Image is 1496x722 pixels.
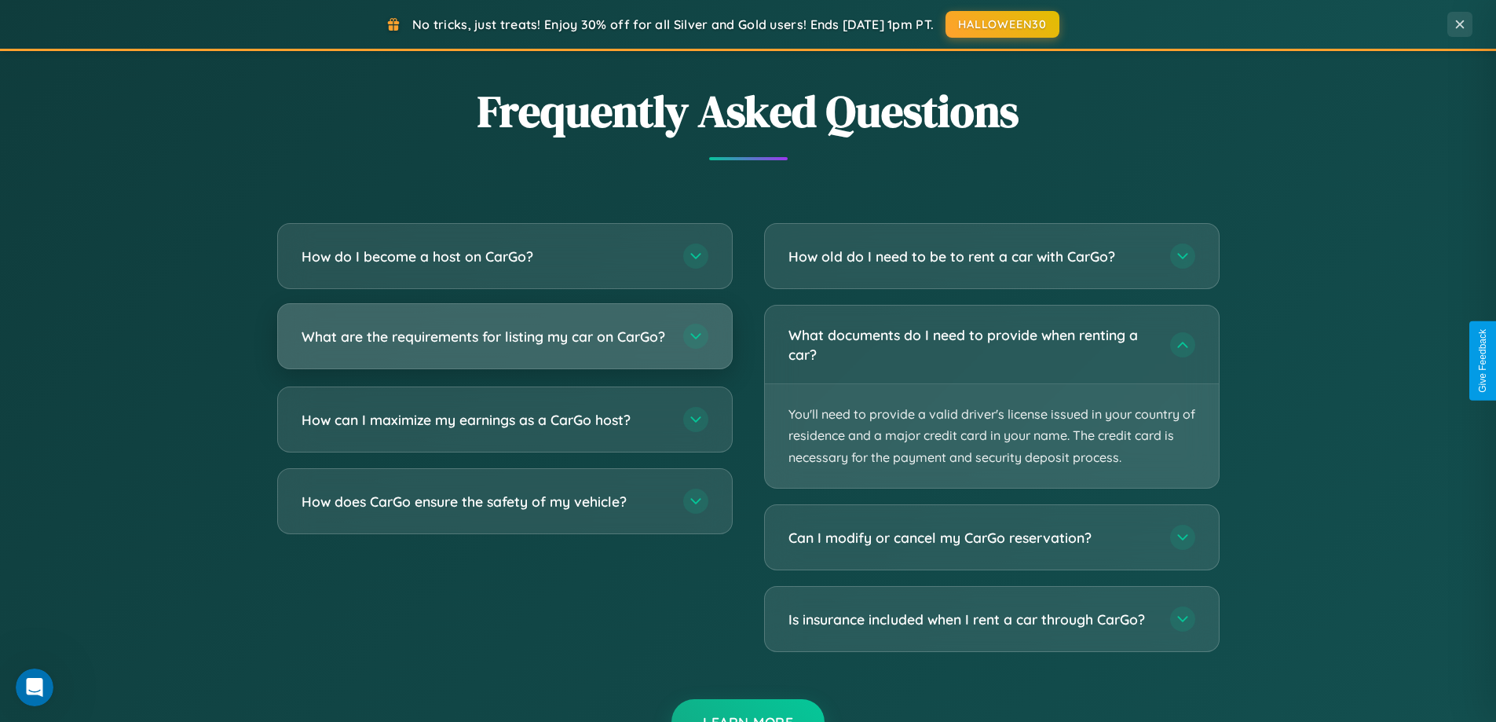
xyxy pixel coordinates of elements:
iframe: Intercom live chat [16,669,53,706]
h3: How does CarGo ensure the safety of my vehicle? [302,492,668,511]
h3: What are the requirements for listing my car on CarGo? [302,327,668,346]
h3: How can I maximize my earnings as a CarGo host? [302,410,668,430]
h3: What documents do I need to provide when renting a car? [788,325,1154,364]
span: No tricks, just treats! Enjoy 30% off for all Silver and Gold users! Ends [DATE] 1pm PT. [412,16,934,32]
h3: Can I modify or cancel my CarGo reservation? [788,528,1154,548]
div: Give Feedback [1477,329,1488,393]
button: HALLOWEEN30 [946,11,1059,38]
p: You'll need to provide a valid driver's license issued in your country of residence and a major c... [765,384,1219,488]
h2: Frequently Asked Questions [277,81,1220,141]
h3: How old do I need to be to rent a car with CarGo? [788,247,1154,266]
h3: How do I become a host on CarGo? [302,247,668,266]
h3: Is insurance included when I rent a car through CarGo? [788,610,1154,629]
